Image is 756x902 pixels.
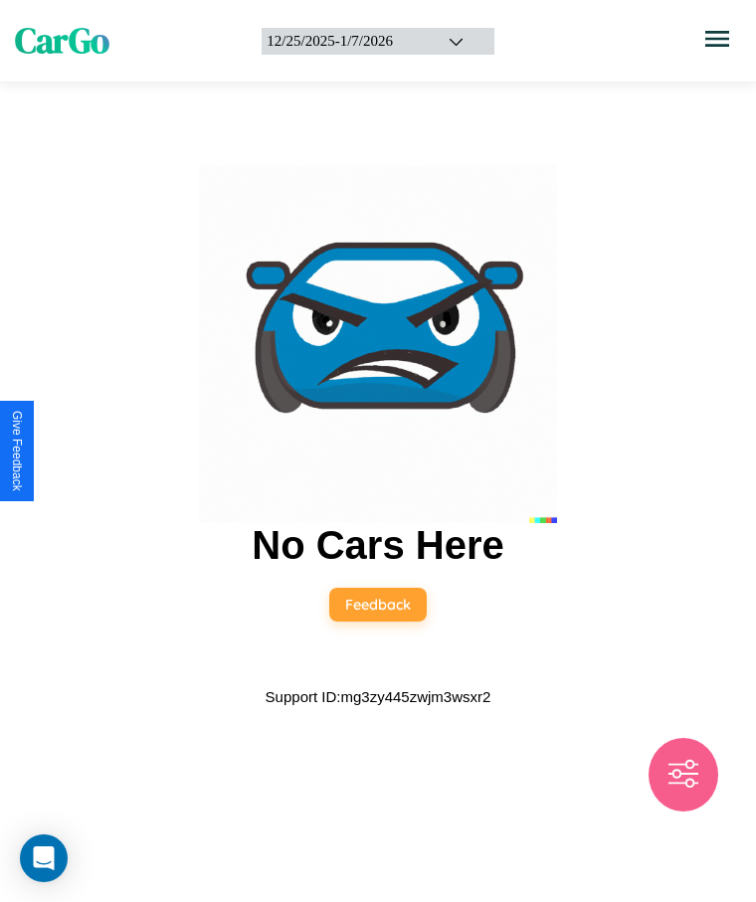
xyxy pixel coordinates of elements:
div: Open Intercom Messenger [20,834,68,882]
img: car [199,165,557,523]
h2: No Cars Here [252,523,503,568]
div: Give Feedback [10,411,24,491]
span: CarGo [15,17,109,65]
button: Feedback [329,588,427,622]
div: 12 / 25 / 2025 - 1 / 7 / 2026 [267,33,422,50]
p: Support ID: mg3zy445zwjm3wsxr2 [266,683,491,710]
